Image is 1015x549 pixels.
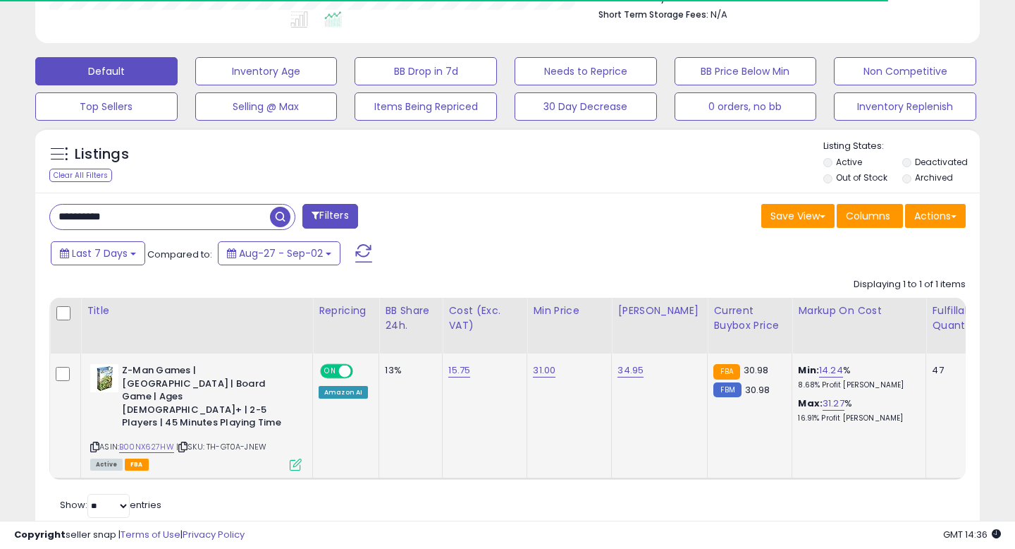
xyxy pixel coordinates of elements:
[598,8,708,20] b: Short Term Storage Fees:
[837,204,903,228] button: Columns
[14,528,66,541] strong: Copyright
[90,459,123,471] span: All listings currently available for purchase on Amazon
[745,383,770,397] span: 30.98
[761,204,835,228] button: Save View
[798,380,915,390] p: 8.68% Profit [PERSON_NAME]
[87,303,307,318] div: Title
[147,248,212,261] span: Compared to:
[713,364,739,380] small: FBA
[798,364,915,390] div: %
[122,364,293,433] b: Z-Man Games | [GEOGRAPHIC_DATA] | Board Game | Ages [DEMOGRAPHIC_DATA]+ | 2-5 Players | 45 Minute...
[798,303,920,318] div: Markup on Cost
[617,303,701,318] div: [PERSON_NAME]
[713,303,786,333] div: Current Buybox Price
[121,528,180,541] a: Terms of Use
[321,366,339,378] span: ON
[932,303,980,333] div: Fulfillable Quantity
[798,397,915,423] div: %
[710,8,727,21] span: N/A
[798,414,915,423] p: 16.91% Profit [PERSON_NAME]
[75,145,129,164] h5: Listings
[49,169,112,182] div: Clear All Filters
[713,382,741,397] small: FBM
[836,156,862,168] label: Active
[533,363,555,378] a: 31.00
[319,303,373,318] div: Repricing
[798,397,823,410] b: Max:
[823,140,980,153] p: Listing States:
[302,204,357,229] button: Filters
[60,498,161,512] span: Show: entries
[239,246,323,260] span: Aug-27 - Sep-02
[448,303,521,333] div: Cost (Exc. VAT)
[351,366,374,378] span: OFF
[35,92,178,121] button: Top Sellers
[905,204,966,228] button: Actions
[51,241,145,265] button: Last 7 Days
[385,303,436,333] div: BB Share 24h.
[854,278,966,291] div: Displaying 1 to 1 of 1 items
[798,363,819,377] b: Min:
[515,57,657,85] button: Needs to Reprice
[819,363,843,378] a: 14.24
[617,363,644,378] a: 34.95
[675,92,817,121] button: 0 orders, no bb
[125,459,149,471] span: FBA
[932,364,976,377] div: 47
[846,209,890,223] span: Columns
[355,92,497,121] button: Items Being Repriced
[218,241,340,265] button: Aug-27 - Sep-02
[915,156,968,168] label: Deactivated
[355,57,497,85] button: BB Drop in 7d
[792,298,926,354] th: The percentage added to the cost of goods (COGS) that forms the calculator for Min & Max prices.
[176,441,266,452] span: | SKU: TH-GT0A-JNEW
[836,171,887,183] label: Out of Stock
[385,364,431,377] div: 13%
[14,529,245,542] div: seller snap | |
[823,397,844,411] a: 31.27
[319,386,368,399] div: Amazon AI
[834,57,976,85] button: Non Competitive
[744,363,769,377] span: 30.98
[183,528,245,541] a: Privacy Policy
[834,92,976,121] button: Inventory Replenish
[195,57,338,85] button: Inventory Age
[448,363,470,378] a: 15.75
[915,171,953,183] label: Archived
[119,441,174,453] a: B00NX627HW
[675,57,817,85] button: BB Price Below Min
[943,528,1001,541] span: 2025-09-11 14:36 GMT
[515,92,657,121] button: 30 Day Decrease
[35,57,178,85] button: Default
[72,246,128,260] span: Last 7 Days
[90,364,118,392] img: 41eG+9Ry6iL._SL40_.jpg
[90,364,302,469] div: ASIN:
[195,92,338,121] button: Selling @ Max
[533,303,605,318] div: Min Price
